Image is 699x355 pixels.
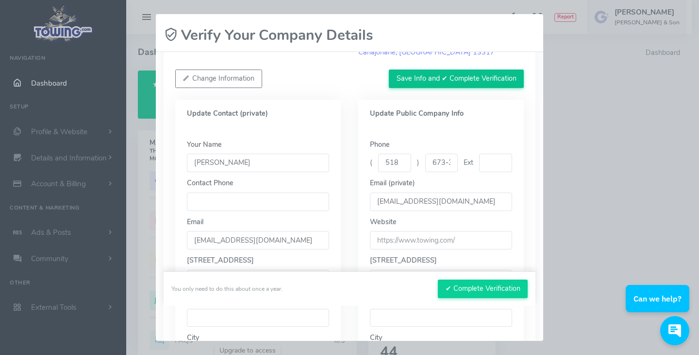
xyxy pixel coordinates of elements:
button: ✔ Complete Verification [438,280,528,298]
label: [STREET_ADDRESS] [187,255,254,266]
label: [STREET_ADDRESS] [370,255,437,266]
button: Change Information [175,70,262,88]
label: Contact Phone [187,178,233,189]
label: City [370,333,382,343]
label: Email [187,217,203,228]
button: Save Info and ✔ Complete Verification [389,70,524,88]
span: ) [417,158,419,168]
span: Ext [464,158,473,168]
label: Email (private) [370,178,415,189]
strong: Update Contact (private) [187,108,268,118]
span: ( [370,158,372,168]
strong: Update Public Company Info [370,108,464,118]
label: Your Name [187,140,222,150]
iframe: Conversations [616,258,699,355]
div: You only need to do this about once a year. [171,284,283,293]
label: City [187,333,199,343]
label: Phone [370,140,390,150]
label: Website [370,217,397,228]
input: https://www.towing.com/ [370,231,512,249]
h2: Verify Your Company Details [164,27,373,44]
